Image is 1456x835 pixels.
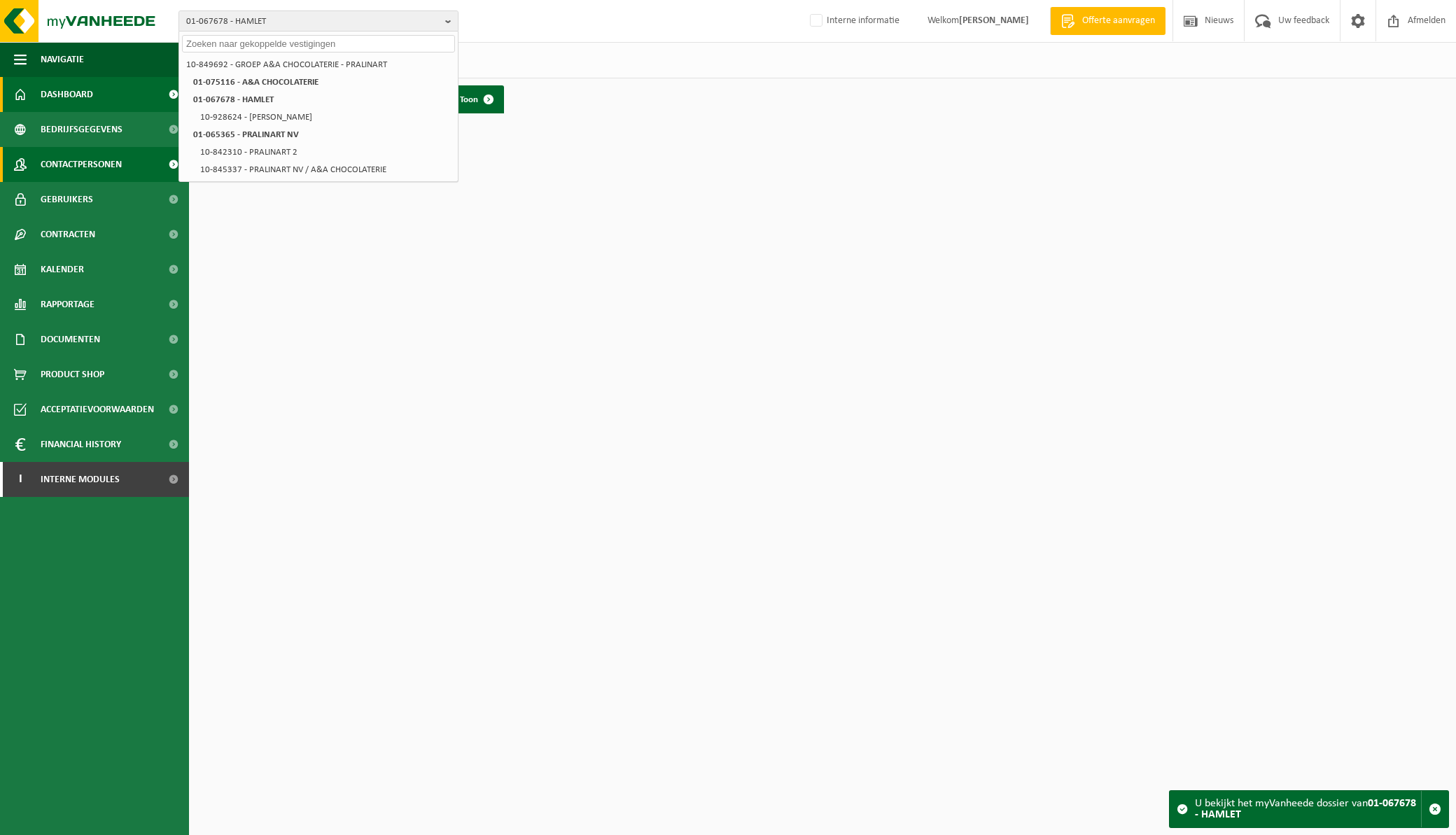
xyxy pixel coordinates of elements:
span: Rapportage [41,287,94,322]
span: Navigatie [41,42,84,77]
input: Zoeken naar gekoppelde vestigingen [182,35,455,52]
span: 01-067678 - HAMLET [186,11,440,32]
li: 10-845337 - PRALINART NV / A&A CHOCOLATERIE [196,161,455,178]
span: Interne modules [41,462,120,497]
span: Financial History [41,427,121,462]
span: Documenten [41,322,100,357]
strong: 01-067678 - HAMLET [193,95,274,104]
strong: 01-075116 - A&A CHOCOLATERIE [193,78,318,87]
a: Offerte aanvragen [1050,7,1165,35]
span: Gebruikers [41,182,93,217]
span: Bedrijfsgegevens [41,112,122,147]
span: Product Shop [41,357,104,392]
span: Contactpersonen [41,147,122,182]
strong: 01-065365 - PRALINART NV [193,130,299,139]
span: Acceptatievoorwaarden [41,392,154,427]
li: 10-842310 - PRALINART 2 [196,143,455,161]
strong: 01-067678 - HAMLET [1195,798,1416,820]
span: Contracten [41,217,95,252]
span: I [14,462,27,497]
label: Interne informatie [807,10,899,31]
span: Dashboard [41,77,93,112]
span: Kalender [41,252,84,287]
li: 10-928624 - [PERSON_NAME] [196,108,455,126]
a: Toon [449,85,503,113]
span: Offerte aanvragen [1079,14,1158,28]
div: U bekijkt het myVanheede dossier van [1195,791,1421,827]
span: Toon [460,95,478,104]
button: 01-067678 - HAMLET [178,10,458,31]
li: 10-849692 - GROEP A&A CHOCOLATERIE - PRALINART [182,56,455,73]
strong: [PERSON_NAME] [959,15,1029,26]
